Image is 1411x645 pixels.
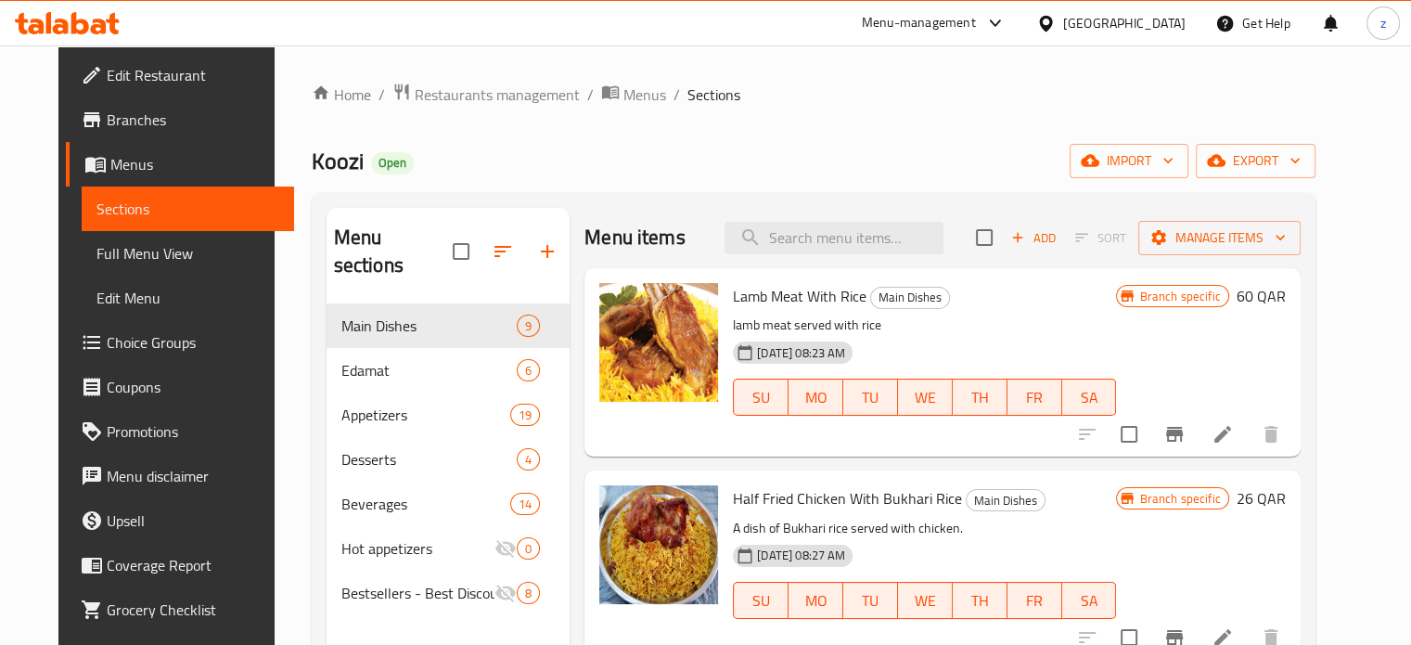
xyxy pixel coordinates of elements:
span: Edit Menu [96,287,279,309]
span: Menus [110,153,279,175]
div: Beverages14 [327,482,571,526]
button: SA [1062,379,1117,416]
button: TH [953,582,1007,619]
span: Menu disclaimer [107,465,279,487]
span: Main Dishes [967,490,1045,511]
span: 8 [518,585,539,602]
a: Edit menu item [1212,423,1234,445]
span: Restaurants management [415,84,580,106]
span: Menus [623,84,666,106]
span: Select all sections [442,232,481,271]
a: Edit Restaurant [66,53,294,97]
span: Add [1008,227,1058,249]
span: WE [905,384,945,411]
span: Lamb Meat With Rice [733,282,866,310]
button: SA [1062,582,1117,619]
span: [DATE] 08:23 AM [750,344,853,362]
span: Desserts [341,448,517,471]
span: FR [1015,384,1055,411]
span: SA [1070,587,1110,614]
span: [DATE] 08:27 AM [750,547,853,564]
svg: Inactive section [494,537,517,560]
span: Hot appetizers [341,537,494,560]
a: Home [312,84,371,106]
button: Manage items [1138,221,1301,255]
button: SU [733,582,789,619]
span: 14 [511,496,539,513]
button: export [1196,144,1315,178]
span: Edamat [341,359,517,381]
h2: Menu sections [334,224,454,279]
button: WE [898,582,953,619]
span: Select section [965,218,1004,257]
a: Grocery Checklist [66,587,294,632]
button: MO [789,582,843,619]
div: Main Dishes [966,489,1045,511]
img: Half Fried Chicken With Bukhari Rice [599,485,718,604]
div: items [510,493,540,515]
div: items [517,582,540,604]
li: / [378,84,385,106]
span: Appetizers [341,404,510,426]
nav: breadcrumb [312,83,1315,107]
div: items [517,537,540,560]
span: TH [960,384,1000,411]
span: Main Dishes [341,315,517,337]
h6: 26 QAR [1237,485,1286,511]
div: items [517,315,540,337]
span: WE [905,587,945,614]
span: Edit Restaurant [107,64,279,86]
p: A dish of Bukhari rice served with chicken. [733,517,1116,540]
span: Main Dishes [871,287,949,308]
span: z [1380,13,1386,33]
button: TH [953,379,1007,416]
span: TH [960,587,1000,614]
span: Sections [687,84,740,106]
span: Coupons [107,376,279,398]
span: TU [851,587,891,614]
span: Bestsellers - Best Discounts 30% Off On Selected Items [341,582,494,604]
span: MO [796,587,836,614]
span: MO [796,384,836,411]
span: 0 [518,540,539,558]
span: Select to update [1110,415,1148,454]
span: SU [741,384,781,411]
button: Branch-specific-item [1152,412,1197,457]
input: search [725,222,943,254]
img: Lamb Meat With Rice [599,283,718,402]
span: Manage items [1153,226,1286,250]
a: Menu disclaimer [66,454,294,498]
a: Branches [66,97,294,142]
span: Promotions [107,420,279,443]
div: Appetizers19 [327,393,571,437]
span: Full Menu View [96,242,279,264]
span: Branch specific [1132,288,1227,305]
span: Branches [107,109,279,131]
div: Edamat6 [327,348,571,393]
span: export [1211,149,1301,173]
span: import [1084,149,1174,173]
div: Menu-management [862,12,976,34]
span: SU [741,587,781,614]
a: Coupons [66,365,294,409]
a: Upsell [66,498,294,543]
span: 6 [518,362,539,380]
span: FR [1015,587,1055,614]
span: Branch specific [1132,490,1227,508]
button: WE [898,379,953,416]
span: SA [1070,384,1110,411]
span: Koozi [312,140,364,182]
a: Full Menu View [82,231,294,276]
li: / [587,84,594,106]
span: Choice Groups [107,331,279,354]
a: Edit Menu [82,276,294,320]
span: Open [371,155,414,171]
p: lamb meat served with rice [733,314,1116,337]
a: Menus [66,142,294,187]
